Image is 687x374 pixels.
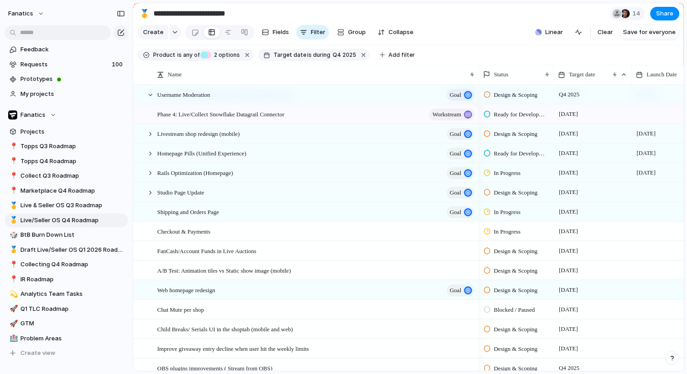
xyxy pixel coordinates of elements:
[5,199,128,212] div: 🥇Live & Seller OS Q3 Roadmap
[20,230,125,239] span: BtB Burn Down List
[8,142,17,151] button: 📍
[494,188,538,197] span: Design & Scoping
[447,128,474,140] button: goal
[157,304,204,314] span: Chat Mute per shop
[450,128,461,140] span: goal
[296,25,329,40] button: Filter
[494,130,538,139] span: Design & Scoping
[494,208,521,217] span: In Progress
[494,325,538,334] span: Design & Scoping
[139,7,149,20] div: 🥇
[20,75,125,84] span: Prototypes
[5,228,128,242] a: 🎲BtB Burn Down List
[632,9,643,18] span: 14
[312,51,330,59] span: during
[274,51,306,59] span: Target date
[211,51,240,59] span: options
[333,25,370,40] button: Group
[20,110,45,120] span: Fanatics
[157,148,246,158] span: Homepage Pills (Unified Experience)
[5,332,128,345] a: 🏥Problem Areas
[307,51,312,59] span: is
[557,284,580,295] span: [DATE]
[157,284,215,295] span: Web homepage redesign
[20,216,125,225] span: Live/Seller OS Q4 Roadmap
[433,108,461,121] span: workstream
[10,274,16,284] div: 📍
[5,214,128,227] a: 🥇Live/Seller OS Q4 Roadmap
[8,171,17,180] button: 📍
[200,50,242,60] button: 2 options
[10,156,16,166] div: 📍
[5,258,128,271] a: 📍Collecting Q4 Roadmap
[8,319,17,328] button: 🚀
[5,58,128,71] a: Requests100
[374,25,417,40] button: Collapse
[557,363,582,374] span: Q4 2025
[557,245,580,256] span: [DATE]
[450,186,461,199] span: goal
[153,51,175,59] span: Product
[619,25,679,40] button: Save for everyone
[5,287,128,301] div: 💫Analytics Team Tasks
[137,6,152,21] button: 🥇
[143,28,164,37] span: Create
[8,201,17,210] button: 🥇
[494,149,546,158] span: Ready for Development
[545,28,563,37] span: Linear
[450,147,461,160] span: goal
[650,7,679,20] button: Share
[211,51,219,58] span: 2
[597,28,613,37] span: Clear
[331,50,358,60] button: Q4 2025
[5,72,128,86] a: Prototypes
[20,304,125,314] span: Q1 TLC Roadmap
[157,187,204,197] span: Studio Page Update
[450,167,461,180] span: goal
[157,167,233,178] span: Rails Optimization (Homepage)
[494,70,508,79] span: Status
[634,167,658,178] span: [DATE]
[8,275,17,284] button: 📍
[494,286,538,295] span: Design & Scoping
[20,260,125,269] span: Collecting Q4 Roadmap
[5,169,128,183] div: 📍Collect Q3 Roadmap
[177,51,182,59] span: is
[450,89,461,101] span: goal
[388,51,415,59] span: Add filter
[557,343,580,354] span: [DATE]
[5,184,128,198] div: 📍Marketplace Q4 Roadmap
[20,289,125,299] span: Analytics Team Tasks
[8,260,17,269] button: 📍
[8,245,17,254] button: 🥇
[5,273,128,286] a: 📍IR Roadmap
[5,317,128,330] div: 🚀GTM
[5,243,128,257] a: 🥇Draft Live/Seller OS Q1 2026 Roadmap
[557,206,580,217] span: [DATE]
[5,302,128,316] a: 🚀Q1 TLC Roadmap
[557,187,580,198] span: [DATE]
[5,140,128,153] a: 📍Topps Q3 Roadmap
[20,245,125,254] span: Draft Live/Seller OS Q1 2026 Roadmap
[494,90,538,100] span: Design & Scoping
[557,148,580,159] span: [DATE]
[157,245,256,256] span: FanCash/Account Funds in Live Auctions
[450,284,461,297] span: goal
[20,171,125,180] span: Collect Q3 Roadmap
[447,89,474,101] button: goal
[623,28,676,37] span: Save for everyone
[10,259,16,270] div: 📍
[594,25,617,40] button: Clear
[10,333,16,344] div: 🏥
[175,50,201,60] button: isany of
[5,108,128,122] button: Fanatics
[10,304,16,314] div: 🚀
[20,90,125,99] span: My projects
[447,187,474,199] button: goal
[157,128,240,139] span: Livestream shop redesign (mobile)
